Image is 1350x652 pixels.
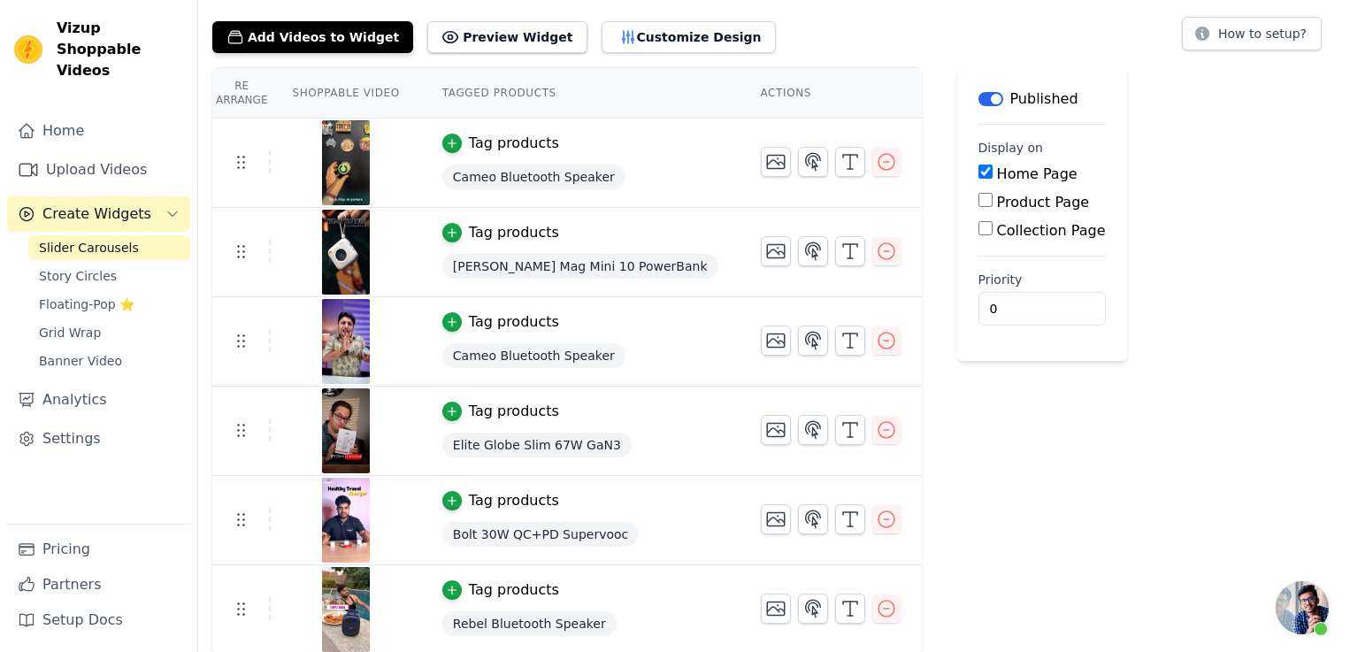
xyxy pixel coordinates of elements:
a: Grid Wrap [28,320,190,345]
div: Open chat [1276,581,1329,634]
a: Setup Docs [7,602,190,638]
span: Story Circles [39,267,117,285]
a: Partners [7,567,190,602]
button: Change Thumbnail [761,415,791,445]
button: Customize Design [602,21,776,53]
img: Vizup [14,35,42,64]
img: vizup-images-9ab2.jpg [321,567,371,652]
button: Add Videos to Widget [212,21,413,53]
span: Slider Carousels [39,239,139,257]
a: Settings [7,421,190,456]
span: Elite Globe Slim 67W GaN3 [442,433,632,457]
button: Change Thumbnail [761,236,791,266]
th: Actions [740,68,922,119]
a: Home [7,113,190,149]
img: vizup-images-c450.jpg [321,388,371,473]
span: Rebel Bluetooth Speaker [442,611,617,636]
span: Vizup Shoppable Videos [57,18,183,81]
img: reel-preview-odcom.myshopify.com-3723650483052785187_53612430459.jpeg [321,120,371,205]
span: Cameo Bluetooth Speaker [442,343,625,368]
div: Tag products [469,133,559,154]
a: Upload Videos [7,152,190,188]
a: Analytics [7,382,190,418]
span: Floating-Pop ⭐ [39,295,134,313]
button: Change Thumbnail [761,504,791,534]
span: [PERSON_NAME] Mag Mini 10 PowerBank [442,254,718,279]
button: Change Thumbnail [761,147,791,177]
button: Preview Widget [427,21,587,53]
th: Re Arrange [212,68,271,119]
a: Story Circles [28,264,190,288]
div: Tag products [469,222,559,243]
button: Tag products [442,222,559,243]
button: Tag products [442,311,559,333]
div: Tag products [469,579,559,601]
th: Shoppable Video [271,68,420,119]
legend: Display on [978,139,1044,157]
button: Tag products [442,133,559,154]
button: Create Widgets [7,196,190,232]
span: Create Widgets [42,203,151,225]
label: Priority [978,271,1106,288]
span: Grid Wrap [39,324,101,341]
button: Change Thumbnail [761,594,791,624]
a: Slider Carousels [28,235,190,260]
span: Bolt 30W QC+PD Supervooc [442,522,639,547]
button: Tag products [442,579,559,601]
button: Tag products [442,490,559,511]
a: How to setup? [1182,29,1322,46]
label: Home Page [997,165,1078,182]
button: Change Thumbnail [761,326,791,356]
span: Cameo Bluetooth Speaker [442,165,625,189]
p: Published [1010,88,1078,110]
a: Pricing [7,532,190,567]
img: vizup-images-231f.jpg [321,478,371,563]
div: Tag products [469,311,559,333]
button: How to setup? [1182,17,1322,50]
span: Banner Video [39,352,122,370]
label: Product Page [997,194,1090,211]
button: Tag products [442,401,559,422]
div: Tag products [469,401,559,422]
img: vizup-images-7c97.jpg [321,210,371,295]
div: Tag products [469,490,559,511]
th: Tagged Products [421,68,740,119]
img: vizup-images-e79f.jpg [321,299,371,384]
a: Banner Video [28,349,190,373]
label: Collection Page [997,222,1106,239]
a: Floating-Pop ⭐ [28,292,190,317]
